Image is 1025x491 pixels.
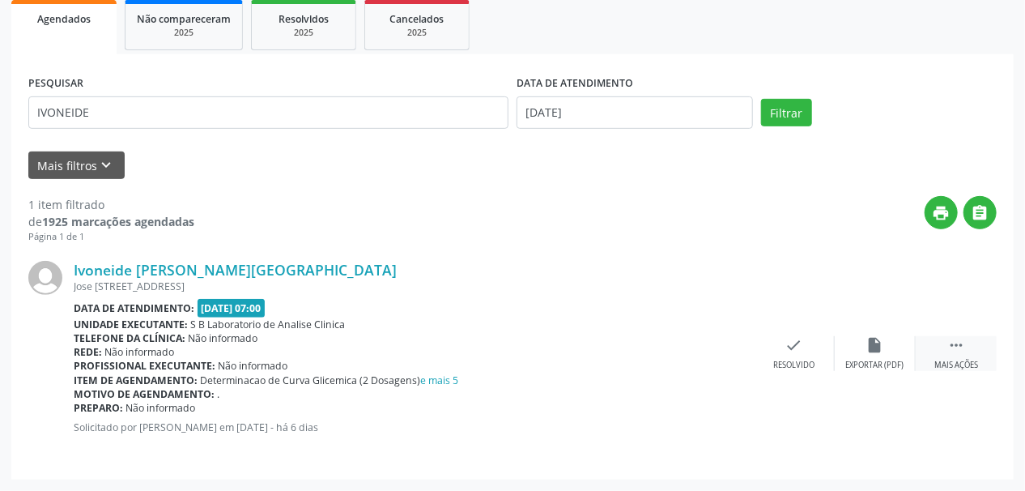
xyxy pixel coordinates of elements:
[963,196,997,229] button: 
[126,401,196,415] span: Não informado
[74,318,188,331] b: Unidade executante:
[933,204,951,222] i: print
[28,152,125,180] button: Mais filtroskeyboard_arrow_down
[74,374,198,387] b: Item de agendamento:
[74,359,215,373] b: Profissional executante:
[74,280,754,293] div: Jose [STREET_ADDRESS]
[74,401,123,415] b: Preparo:
[28,96,508,129] input: Nome, CNS
[28,213,194,230] div: de
[137,27,231,39] div: 2025
[74,421,754,434] p: Solicitado por [PERSON_NAME] em [DATE] - há 6 dias
[761,99,812,126] button: Filtrar
[517,71,633,96] label: DATA DE ATENDIMENTO
[947,336,965,354] i: 
[74,345,102,359] b: Rede:
[28,230,194,244] div: Página 1 de 1
[74,261,397,279] a: Ivoneide [PERSON_NAME][GEOGRAPHIC_DATA]
[191,318,346,331] span: S B Laboratorio de Analise Clinica
[263,27,344,39] div: 2025
[28,196,194,213] div: 1 item filtrado
[201,374,459,387] span: Determinacao de Curva Glicemica (2 Dosagens)
[972,204,989,222] i: 
[74,331,185,345] b: Telefone da clínica:
[28,71,83,96] label: PESQUISAR
[37,12,91,26] span: Agendados
[74,387,215,401] b: Motivo de agendamento:
[42,214,194,229] strong: 1925 marcações agendadas
[785,336,803,354] i: check
[390,12,444,26] span: Cancelados
[376,27,457,39] div: 2025
[189,331,258,345] span: Não informado
[198,299,266,318] span: [DATE] 07:00
[137,12,231,26] span: Não compareceram
[105,345,175,359] span: Não informado
[773,360,814,371] div: Resolvido
[219,359,288,373] span: Não informado
[925,196,958,229] button: print
[421,374,459,387] a: e mais 5
[866,336,884,354] i: insert_drive_file
[74,301,194,315] b: Data de atendimento:
[846,360,904,371] div: Exportar (PDF)
[934,360,978,371] div: Mais ações
[28,261,62,295] img: img
[517,96,753,129] input: Selecione um intervalo
[279,12,329,26] span: Resolvidos
[218,387,220,401] span: .
[98,156,116,174] i: keyboard_arrow_down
